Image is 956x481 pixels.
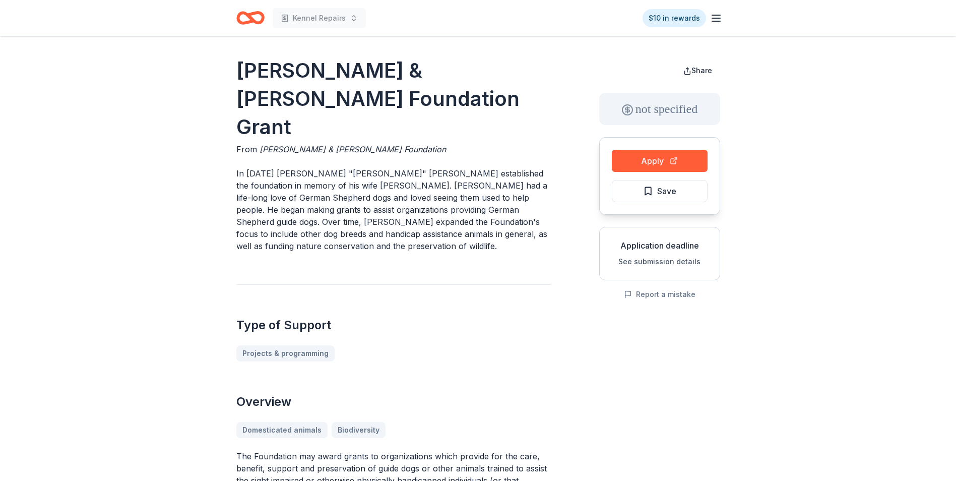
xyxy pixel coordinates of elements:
span: [PERSON_NAME] & [PERSON_NAME] Foundation [260,144,446,154]
button: Apply [612,150,708,172]
div: not specified [599,93,720,125]
h2: Overview [236,394,551,410]
p: In [DATE] [PERSON_NAME] "[PERSON_NAME]" [PERSON_NAME] established the foundation in memory of his... [236,167,551,252]
div: From [236,143,551,155]
div: Application deadline [608,239,712,252]
h2: Type of Support [236,317,551,333]
a: Home [236,6,265,30]
button: Share [675,61,720,81]
h1: [PERSON_NAME] & [PERSON_NAME] Foundation Grant [236,56,551,141]
button: See submission details [618,256,700,268]
button: Kennel Repairs [273,8,366,28]
span: Kennel Repairs [293,12,346,24]
button: Save [612,180,708,202]
a: $10 in rewards [643,9,706,27]
span: Share [691,66,712,75]
button: Report a mistake [624,288,695,300]
span: Save [657,185,676,198]
a: Projects & programming [236,345,335,362]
